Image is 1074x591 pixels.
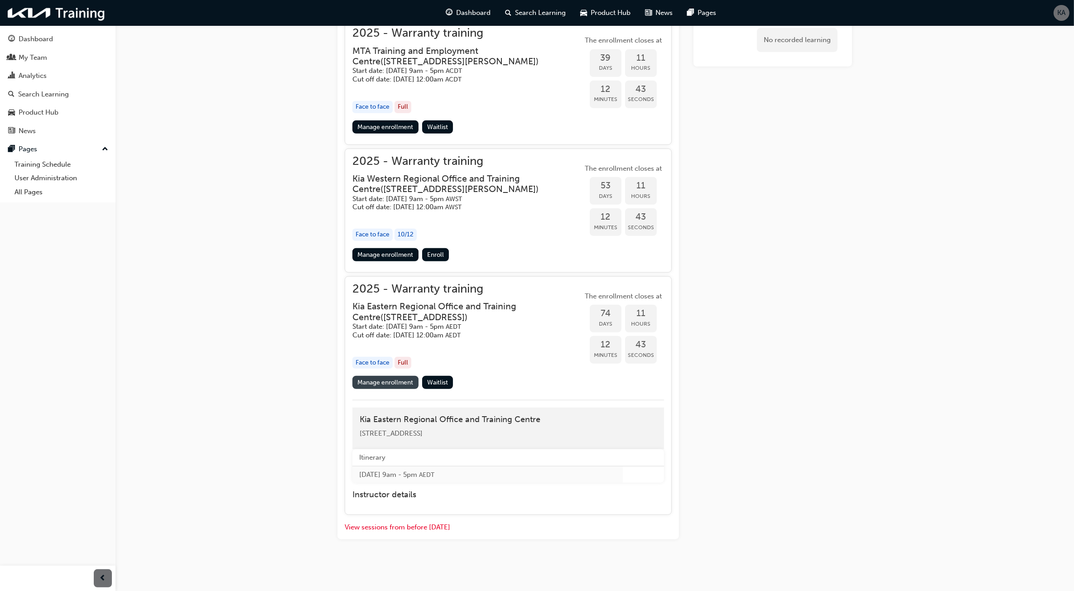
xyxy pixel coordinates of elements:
[11,171,112,185] a: User Administration
[590,350,621,360] span: Minutes
[439,4,498,22] a: guage-iconDashboard
[427,379,448,386] span: Waitlist
[625,319,657,329] span: Hours
[590,94,621,105] span: Minutes
[395,101,411,113] div: Full
[4,86,112,103] a: Search Learning
[4,141,112,158] button: Pages
[352,229,393,241] div: Face to face
[4,49,112,66] a: My Team
[446,323,461,331] span: Australian Eastern Daylight Time AEDT
[698,8,717,18] span: Pages
[352,322,568,331] h5: Start date: [DATE] 9am - 5pm
[352,284,583,294] span: 2025 - Warranty training
[680,4,724,22] a: pages-iconPages
[19,144,37,154] div: Pages
[506,7,512,19] span: search-icon
[352,284,664,393] button: 2025 - Warranty trainingKia Eastern Regional Office and Training Centre([STREET_ADDRESS])Start da...
[352,156,664,265] button: 2025 - Warranty trainingKia Western Regional Office and Training Centre([STREET_ADDRESS][PERSON_N...
[352,357,393,369] div: Face to face
[352,67,568,75] h5: Start date: [DATE] 9am - 5pm
[395,357,411,369] div: Full
[645,7,652,19] span: news-icon
[573,4,638,22] a: car-iconProduct Hub
[19,126,36,136] div: News
[625,308,657,319] span: 11
[427,123,448,131] span: Waitlist
[625,53,657,63] span: 11
[590,222,621,233] span: Minutes
[8,127,15,135] span: news-icon
[360,429,423,437] span: [STREET_ADDRESS]
[100,573,106,584] span: prev-icon
[445,332,461,339] span: Australian Eastern Daylight Time AEDT
[352,203,568,211] h5: Cut off date: [DATE] 12:00am
[581,7,588,19] span: car-icon
[8,35,15,43] span: guage-icon
[625,181,657,191] span: 11
[8,54,15,62] span: people-icon
[625,191,657,202] span: Hours
[5,4,109,22] img: kia-training
[1058,8,1066,18] span: KA
[583,163,664,174] span: The enrollment closes at
[352,46,568,67] h3: MTA Training and Employment Centre ( [STREET_ADDRESS][PERSON_NAME] )
[18,89,69,100] div: Search Learning
[1054,5,1069,21] button: KA
[446,67,462,75] span: Australian Central Daylight Time ACDT
[11,185,112,199] a: All Pages
[4,67,112,84] a: Analytics
[352,120,419,134] a: Manage enrollment
[590,63,621,73] span: Days
[422,120,453,134] button: Waitlist
[352,248,419,261] a: Manage enrollment
[446,195,462,203] span: Australian Western Standard Time AWST
[590,84,621,95] span: 12
[352,466,623,483] td: [DATE] 9am - 5pm
[102,144,108,155] span: up-icon
[625,222,657,233] span: Seconds
[446,7,453,19] span: guage-icon
[395,229,417,241] div: 10 / 12
[19,71,47,81] div: Analytics
[352,301,568,322] h3: Kia Eastern Regional Office and Training Centre ( [STREET_ADDRESS] )
[11,158,112,172] a: Training Schedule
[4,29,112,141] button: DashboardMy TeamAnalyticsSearch LearningProduct HubNews
[352,101,393,113] div: Face to face
[625,63,657,73] span: Hours
[422,248,449,261] button: Enroll
[352,28,583,38] span: 2025 - Warranty training
[360,415,657,425] h4: Kia Eastern Regional Office and Training Centre
[352,173,568,195] h3: Kia Western Regional Office and Training Centre ( [STREET_ADDRESS][PERSON_NAME] )
[625,350,657,360] span: Seconds
[427,251,444,259] span: Enroll
[590,181,621,191] span: 53
[352,449,623,466] th: Itinerary
[638,4,680,22] a: news-iconNews
[345,522,450,533] button: View sessions from before [DATE]
[757,28,838,52] div: No recorded learning
[352,195,568,203] h5: Start date: [DATE] 9am - 5pm
[625,212,657,222] span: 43
[352,156,583,167] span: 2025 - Warranty training
[419,471,434,479] span: Australian Eastern Daylight Time AEDT
[688,7,694,19] span: pages-icon
[656,8,673,18] span: News
[591,8,631,18] span: Product Hub
[590,319,621,329] span: Days
[352,28,664,137] button: 2025 - Warranty trainingMTA Training and Employment Centre([STREET_ADDRESS][PERSON_NAME])Start da...
[590,53,621,63] span: 39
[625,340,657,350] span: 43
[583,291,664,302] span: The enrollment closes at
[590,340,621,350] span: 12
[352,331,568,340] h5: Cut off date: [DATE] 12:00am
[625,94,657,105] span: Seconds
[19,34,53,44] div: Dashboard
[352,376,419,389] a: Manage enrollment
[583,35,664,46] span: The enrollment closes at
[498,4,573,22] a: search-iconSearch Learning
[19,107,58,118] div: Product Hub
[8,72,15,80] span: chart-icon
